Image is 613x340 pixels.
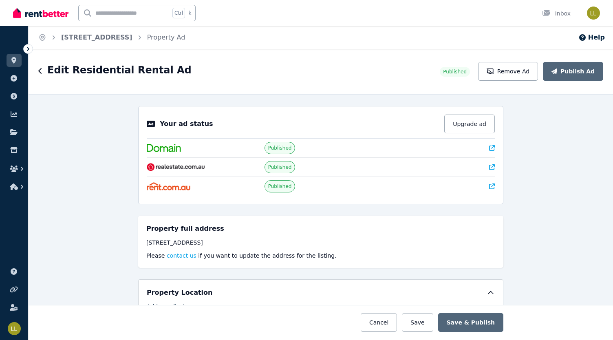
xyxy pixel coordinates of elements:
img: Rent.com.au [147,182,190,190]
h1: Edit Residential Rental Ad [47,64,192,77]
button: Save & Publish [438,313,503,332]
p: Please if you want to update the address for the listing. [146,252,495,260]
button: Cancel [361,313,397,332]
button: Remove Ad [478,62,538,81]
span: Published [443,68,467,75]
button: contact us [167,252,196,260]
span: Ctrl [172,8,185,18]
img: Lillian Li [587,7,600,20]
div: Inbox [542,9,571,18]
h5: Property Location [147,288,212,298]
nav: Breadcrumb [29,26,195,49]
img: Lillian Li [8,322,21,335]
img: RentBetter [13,7,68,19]
a: Property Ad [147,33,185,41]
span: Published [268,164,292,170]
label: Address display [147,302,192,314]
p: Your ad status [160,119,213,129]
iframe: Intercom live chat [585,312,605,332]
button: Save [402,313,433,332]
span: k [188,10,191,16]
button: Upgrade ad [444,115,495,133]
div: [STREET_ADDRESS] [146,238,495,247]
h5: Property full address [146,224,224,234]
button: Publish Ad [543,62,603,81]
img: Domain.com.au [147,144,181,152]
a: [STREET_ADDRESS] [61,33,132,41]
button: Help [578,33,605,42]
span: Published [268,145,292,151]
span: Published [268,183,292,190]
img: RealEstate.com.au [147,163,205,171]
